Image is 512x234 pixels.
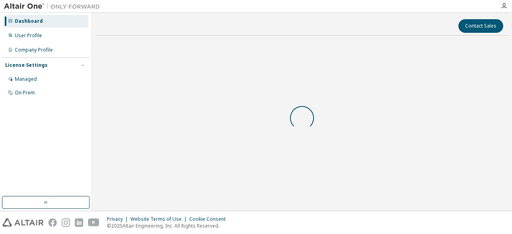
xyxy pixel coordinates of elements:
img: linkedin.svg [75,218,83,227]
div: Privacy [107,216,130,222]
img: facebook.svg [48,218,57,227]
div: Cookie Consent [189,216,230,222]
div: On Prem [15,90,35,96]
button: Contact Sales [458,19,503,33]
img: altair_logo.svg [2,218,44,227]
div: Managed [15,76,37,82]
img: instagram.svg [62,218,70,227]
img: youtube.svg [88,218,100,227]
div: Company Profile [15,47,53,53]
div: User Profile [15,32,42,39]
p: © 2025 Altair Engineering, Inc. All Rights Reserved. [107,222,230,229]
div: Dashboard [15,18,43,24]
img: Altair One [4,2,104,10]
div: Website Terms of Use [130,216,189,222]
div: License Settings [5,62,48,68]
